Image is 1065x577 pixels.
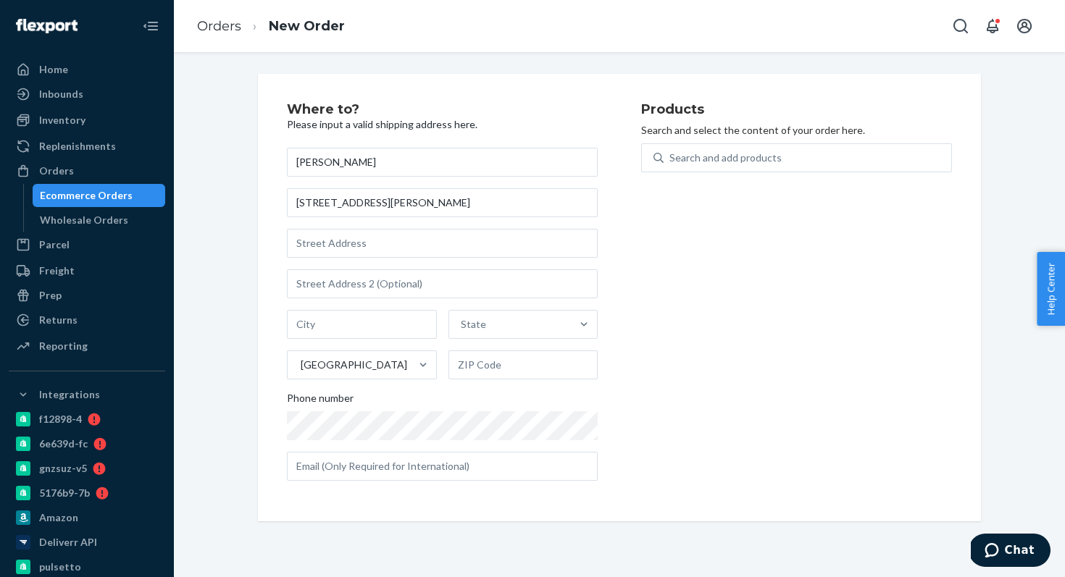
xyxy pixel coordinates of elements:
input: Email (Only Required for International) [287,452,598,481]
a: 5176b9-7b [9,481,165,505]
div: Reporting [39,339,88,353]
h2: Where to? [287,103,598,117]
div: Parcel [39,237,70,252]
button: Open account menu [1010,12,1039,41]
button: Open Search Box [946,12,975,41]
p: Please input a valid shipping address here. [287,117,598,132]
input: ZIP Code [448,350,598,379]
a: 6e639d-fc [9,432,165,455]
a: Inbounds [9,83,165,106]
div: Wholesale Orders [40,213,128,227]
div: 5176b9-7b [39,486,90,500]
a: Prep [9,284,165,307]
div: 6e639d-fc [39,437,88,451]
div: pulsetto [39,560,81,574]
a: Returns [9,308,165,332]
button: Help Center [1037,252,1065,326]
a: Replenishments [9,135,165,158]
button: Open notifications [978,12,1007,41]
a: Wholesale Orders [33,209,166,232]
div: Integrations [39,387,100,402]
div: Inventory [39,113,85,127]
input: Company Name [287,188,598,217]
a: Ecommerce Orders [33,184,166,207]
a: New Order [269,18,345,34]
div: Orders [39,164,74,178]
div: [GEOGRAPHIC_DATA] [301,358,407,372]
img: Flexport logo [16,19,78,33]
a: Reporting [9,334,165,358]
p: Search and select the content of your order here. [641,123,952,138]
a: Parcel [9,233,165,256]
a: Freight [9,259,165,282]
a: Orders [9,159,165,182]
a: Home [9,58,165,81]
iframe: Opens a widget where you can chat to one of our agents [971,534,1051,570]
input: City [287,310,437,339]
ol: breadcrumbs [185,5,356,48]
div: f12898-4 [39,412,82,426]
div: Home [39,62,68,77]
div: Ecommerce Orders [40,188,133,203]
div: State [461,317,486,332]
input: Street Address 2 (Optional) [287,269,598,298]
input: First & Last Name [287,148,598,177]
a: Deliverr API [9,531,165,554]
div: Returns [39,313,78,327]
div: Prep [39,288,62,303]
a: f12898-4 [9,408,165,431]
div: Amazon [39,510,78,525]
a: Inventory [9,109,165,132]
input: Street Address [287,229,598,258]
div: Search and add products [669,151,782,165]
a: Orders [197,18,241,34]
div: Replenishments [39,139,116,153]
div: Inbounds [39,87,83,101]
input: [GEOGRAPHIC_DATA] [299,358,301,372]
button: Integrations [9,383,165,406]
h2: Products [641,103,952,117]
div: Freight [39,264,75,278]
a: gnzsuz-v5 [9,457,165,480]
div: Deliverr API [39,535,97,549]
div: gnzsuz-v5 [39,461,87,476]
span: Phone number [287,391,354,411]
a: Amazon [9,506,165,529]
button: Close Navigation [136,12,165,41]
